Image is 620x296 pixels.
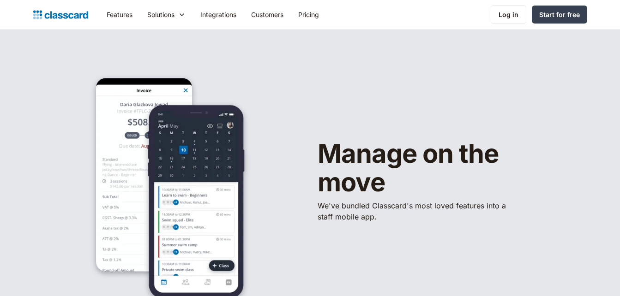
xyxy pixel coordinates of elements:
[499,10,518,19] div: Log in
[532,6,587,24] a: Start for free
[318,140,558,196] h1: Manage on the move
[318,200,512,222] p: We've bundled ​Classcard's most loved features into a staff mobile app.
[33,8,88,21] a: home
[193,4,244,25] a: Integrations
[147,10,175,19] div: Solutions
[99,4,140,25] a: Features
[539,10,580,19] div: Start for free
[140,4,193,25] div: Solutions
[491,5,526,24] a: Log in
[244,4,291,25] a: Customers
[291,4,326,25] a: Pricing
